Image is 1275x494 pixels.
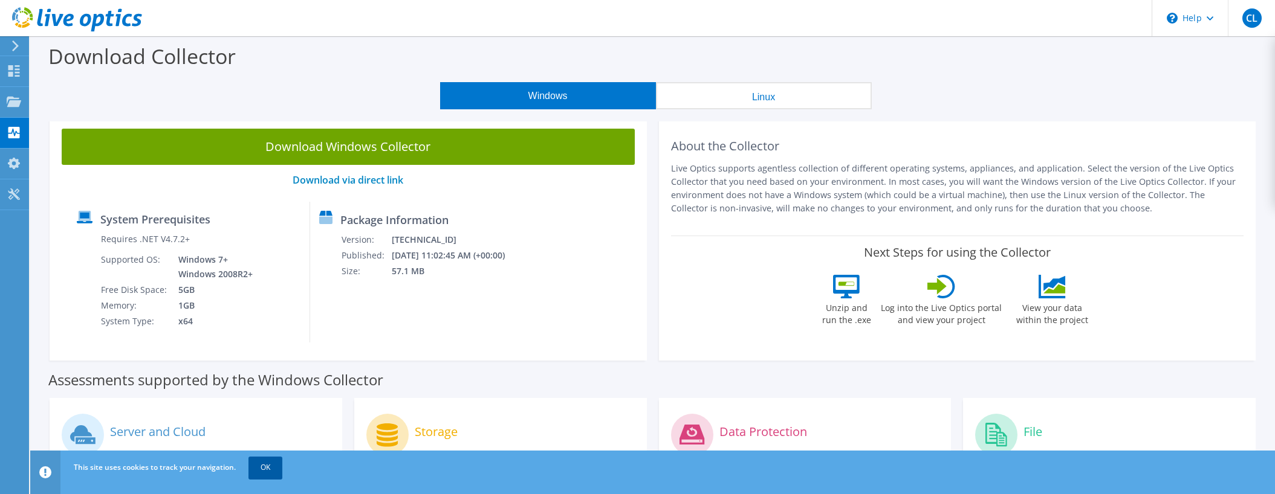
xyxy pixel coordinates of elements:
[62,129,635,165] a: Download Windows Collector
[671,162,1244,215] p: Live Optics supports agentless collection of different operating systems, appliances, and applica...
[100,282,169,298] td: Free Disk Space:
[293,173,403,187] a: Download via direct link
[100,213,210,225] label: System Prerequisites
[169,313,255,329] td: x64
[656,82,872,109] button: Linux
[169,298,255,313] td: 1GB
[100,252,169,282] td: Supported OS:
[1167,13,1178,24] svg: \n
[719,426,807,438] label: Data Protection
[391,263,521,279] td: 57.1 MB
[341,248,391,263] td: Published:
[864,245,1051,260] label: Next Steps for using the Collector
[169,282,255,298] td: 5GB
[415,426,458,438] label: Storage
[1242,8,1262,28] span: CL
[341,263,391,279] td: Size:
[341,232,391,248] td: Version:
[880,298,1002,326] label: Log into the Live Optics portal and view your project
[1024,426,1042,438] label: File
[110,426,206,438] label: Server and Cloud
[169,252,255,282] td: Windows 7+ Windows 2008R2+
[440,82,656,109] button: Windows
[248,457,282,478] a: OK
[1008,298,1095,326] label: View your data within the project
[671,139,1244,153] h2: About the Collector
[100,313,169,329] td: System Type:
[100,298,169,313] td: Memory:
[48,42,236,70] label: Download Collector
[391,232,521,248] td: [TECHNICAL_ID]
[391,248,521,263] td: [DATE] 11:02:45 AM (+00:00)
[101,233,190,245] label: Requires .NET V4.7.2+
[74,462,236,472] span: This site uses cookies to track your navigation.
[48,374,383,386] label: Assessments supported by the Windows Collector
[340,214,449,226] label: Package Information
[819,298,874,326] label: Unzip and run the .exe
